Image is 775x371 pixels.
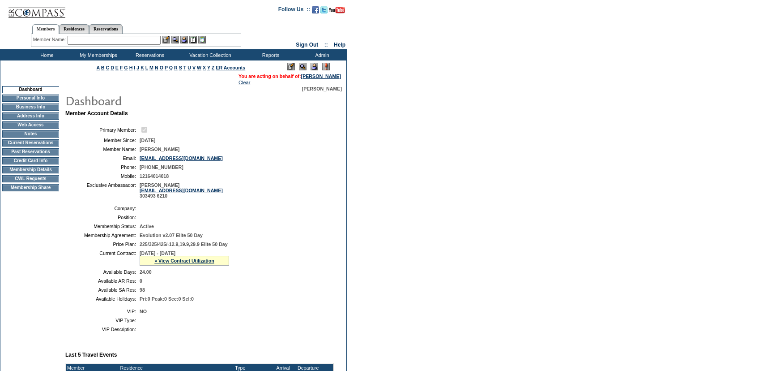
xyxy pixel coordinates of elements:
[334,42,345,48] a: Help
[69,215,136,220] td: Position:
[187,65,191,70] a: U
[165,65,168,70] a: P
[180,36,188,43] img: Impersonate
[69,155,136,161] td: Email:
[320,9,328,14] a: Follow us on Twitter
[140,278,142,284] span: 0
[69,242,136,247] td: Price Plan:
[312,6,319,13] img: Become our fan on Facebook
[140,269,152,275] span: 24.00
[238,73,341,79] span: You are acting on behalf of:
[136,65,139,70] a: J
[171,36,179,43] img: View
[124,65,128,70] a: G
[89,24,123,34] a: Reservations
[69,233,136,238] td: Membership Agreement:
[179,65,182,70] a: S
[189,36,197,43] img: Reservations
[69,206,136,211] td: Company:
[140,155,223,161] a: [EMAIL_ADDRESS][DOMAIN_NAME]
[295,49,347,60] td: Admin
[69,182,136,198] td: Exclusive Ambassador:
[149,65,153,70] a: M
[162,36,170,43] img: b_edit.gif
[69,309,136,314] td: VIP:
[203,65,206,70] a: X
[175,49,244,60] td: Vacation Collection
[301,73,341,79] a: [PERSON_NAME]
[140,164,183,170] span: [PHONE_NUMBER]
[140,182,223,198] span: [PERSON_NAME] 303493 6210
[140,309,147,314] span: NO
[72,49,123,60] td: My Memberships
[134,65,135,70] a: I
[140,233,203,238] span: Evolution v2.07 Elite 50 Day
[2,139,59,147] td: Current Reservations
[140,173,169,179] span: 12164014018
[59,24,89,34] a: Residences
[145,65,148,70] a: L
[106,65,109,70] a: C
[192,65,196,70] a: V
[312,9,319,14] a: Become our fan on Facebook
[69,173,136,179] td: Mobile:
[140,147,179,152] span: [PERSON_NAME]
[169,65,173,70] a: Q
[101,65,105,70] a: B
[129,65,133,70] a: H
[320,6,328,13] img: Follow us on Twitter
[299,63,307,70] img: View Mode
[140,287,145,293] span: 98
[238,80,250,85] a: Clear
[329,9,345,14] a: Subscribe to our YouTube Channel
[160,65,163,70] a: O
[2,130,59,138] td: Notes
[2,175,59,182] td: CWL Requests
[140,296,194,302] span: Pri:0 Peak:0 Sec:0 Sel:0
[69,278,136,284] td: Available AR Res:
[115,65,119,70] a: E
[2,184,59,191] td: Membership Share
[278,5,310,16] td: Follow Us ::
[154,258,214,263] a: » View Contract Utilization
[197,65,201,70] a: W
[111,65,114,70] a: D
[140,250,175,256] span: [DATE] - [DATE]
[287,63,295,70] img: Edit Mode
[329,7,345,13] img: Subscribe to our YouTube Channel
[69,296,136,302] td: Available Holidays:
[212,65,215,70] a: Z
[207,65,210,70] a: Y
[244,49,295,60] td: Reports
[2,157,59,164] td: Credit Card Info
[2,112,59,120] td: Address Info
[69,327,136,332] td: VIP Description:
[65,110,128,116] b: Member Account Details
[69,147,136,152] td: Member Name:
[33,36,68,43] div: Member Name:
[69,164,136,170] td: Phone:
[2,104,59,111] td: Business Info
[296,42,318,48] a: Sign Out
[69,250,136,266] td: Current Contract:
[324,42,328,48] span: ::
[65,352,117,358] b: Last 5 Travel Events
[302,86,342,91] span: [PERSON_NAME]
[2,86,59,93] td: Dashboard
[140,138,155,143] span: [DATE]
[32,24,60,34] a: Members
[322,63,330,70] img: Log Concern/Member Elevation
[140,224,154,229] span: Active
[120,65,123,70] a: F
[2,148,59,155] td: Past Reservations
[69,138,136,143] td: Member Since:
[69,224,136,229] td: Membership Status:
[69,287,136,293] td: Available SA Res:
[2,95,59,102] td: Personal Info
[65,91,244,109] img: pgTtlDashboard.gif
[140,188,223,193] a: [EMAIL_ADDRESS][DOMAIN_NAME]
[311,63,318,70] img: Impersonate
[174,65,178,70] a: R
[2,166,59,173] td: Membership Details
[141,65,144,70] a: K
